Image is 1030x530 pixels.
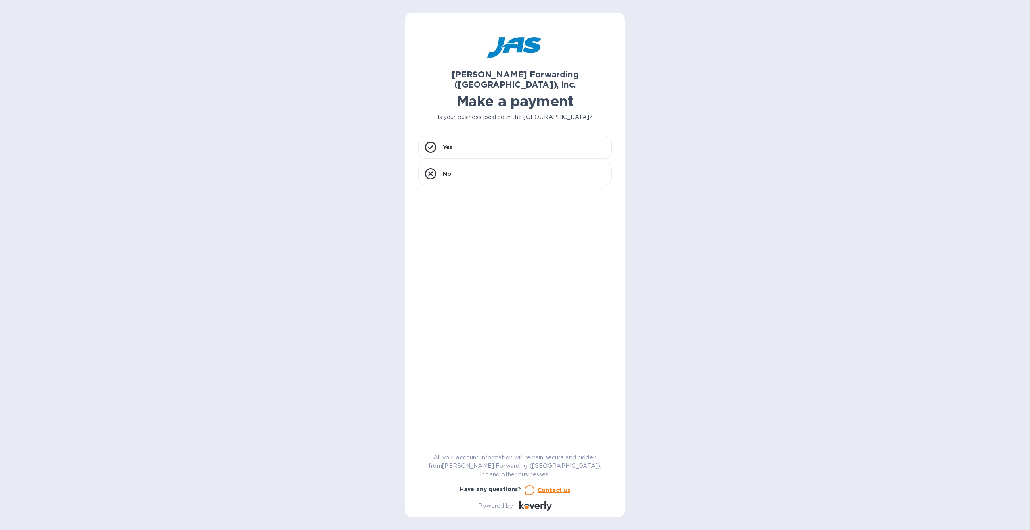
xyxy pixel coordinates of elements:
u: Contact us [538,487,571,493]
h1: Make a payment [418,93,612,110]
p: No [443,170,451,178]
b: [PERSON_NAME] Forwarding ([GEOGRAPHIC_DATA]), Inc. [452,69,579,90]
b: Have any questions? [460,486,521,492]
p: Yes [443,143,452,151]
p: All your account information will remain secure and hidden from [PERSON_NAME] Forwarding ([GEOGRA... [418,453,612,479]
p: Is your business located in the [GEOGRAPHIC_DATA]? [418,113,612,121]
p: Powered by [478,502,513,510]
